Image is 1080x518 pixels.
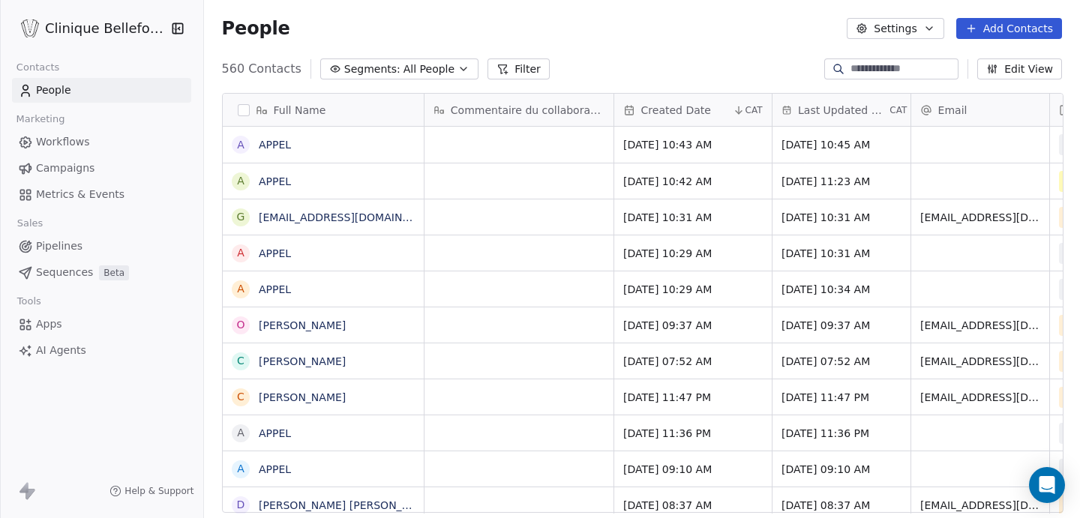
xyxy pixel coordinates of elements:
[99,265,129,280] span: Beta
[623,318,763,333] span: [DATE] 09:37 AM
[798,103,886,118] span: Last Updated Date
[259,499,436,511] a: [PERSON_NAME] [PERSON_NAME]
[109,485,193,497] a: Help & Support
[10,108,71,130] span: Marketing
[259,247,291,259] a: APPEL
[237,281,244,297] div: A
[36,265,93,280] span: Sequences
[45,19,167,38] span: Clinique Bellefontaine
[781,282,901,297] span: [DATE] 10:34 AM
[222,17,290,40] span: People
[623,137,763,152] span: [DATE] 10:43 AM
[623,246,763,261] span: [DATE] 10:29 AM
[920,318,1040,333] span: [EMAIL_ADDRESS][DOMAIN_NAME]
[623,210,763,225] span: [DATE] 10:31 AM
[237,425,244,441] div: A
[10,56,66,79] span: Contacts
[12,260,191,285] a: SequencesBeta
[623,354,763,369] span: [DATE] 07:52 AM
[237,173,244,189] div: A
[12,130,191,154] a: Workflows
[344,61,400,77] span: Segments:
[10,290,47,313] span: Tools
[938,103,967,118] span: Email
[623,390,763,405] span: [DATE] 11:47 PM
[223,94,424,126] div: Full Name
[12,338,191,363] a: AI Agents
[781,210,901,225] span: [DATE] 10:31 AM
[259,139,291,151] a: APPEL
[12,234,191,259] a: Pipelines
[236,497,244,513] div: D
[274,103,326,118] span: Full Name
[259,427,291,439] a: APPEL
[920,390,1040,405] span: [EMAIL_ADDRESS][DOMAIN_NAME]
[847,18,943,39] button: Settings
[236,317,244,333] div: O
[12,182,191,207] a: Metrics & Events
[36,343,86,358] span: AI Agents
[781,426,901,441] span: [DATE] 11:36 PM
[781,498,901,513] span: [DATE] 08:37 AM
[641,103,711,118] span: Created Date
[237,245,244,261] div: A
[237,389,244,405] div: C
[12,78,191,103] a: People
[781,354,901,369] span: [DATE] 07:52 AM
[259,283,291,295] a: APPEL
[259,355,346,367] a: [PERSON_NAME]
[614,94,772,126] div: Created DateCAT
[920,210,1040,225] span: [EMAIL_ADDRESS][DOMAIN_NAME]
[222,60,301,78] span: 560 Contacts
[920,498,1040,513] span: [EMAIL_ADDRESS][DOMAIN_NAME]
[259,211,442,223] a: [EMAIL_ADDRESS][DOMAIN_NAME]
[920,354,1040,369] span: [EMAIL_ADDRESS][DOMAIN_NAME]
[451,103,604,118] span: Commentaire du collaborateur
[623,282,763,297] span: [DATE] 10:29 AM
[259,391,346,403] a: [PERSON_NAME]
[12,156,191,181] a: Campaigns
[223,127,424,514] div: grid
[781,246,901,261] span: [DATE] 10:31 AM
[12,312,191,337] a: Apps
[10,212,49,235] span: Sales
[772,94,910,126] div: Last Updated DateCAT
[956,18,1062,39] button: Add Contacts
[21,19,39,37] img: Logo_Bellefontaine_Black.png
[745,104,762,116] span: CAT
[911,94,1049,126] div: Email
[36,134,90,150] span: Workflows
[781,137,901,152] span: [DATE] 10:45 AM
[237,137,244,153] div: A
[889,104,907,116] span: CAT
[36,316,62,332] span: Apps
[424,94,613,126] div: Commentaire du collaborateur
[781,462,901,477] span: [DATE] 09:10 AM
[781,318,901,333] span: [DATE] 09:37 AM
[259,175,291,187] a: APPEL
[1029,467,1065,503] div: Open Intercom Messenger
[403,61,454,77] span: All People
[36,238,82,254] span: Pipelines
[259,463,291,475] a: APPEL
[237,461,244,477] div: A
[36,82,71,98] span: People
[781,390,901,405] span: [DATE] 11:47 PM
[36,160,94,176] span: Campaigns
[623,462,763,477] span: [DATE] 09:10 AM
[36,187,124,202] span: Metrics & Events
[487,58,550,79] button: Filter
[623,498,763,513] span: [DATE] 08:37 AM
[259,319,346,331] a: [PERSON_NAME]
[781,174,901,189] span: [DATE] 11:23 AM
[237,353,244,369] div: C
[236,209,244,225] div: g
[623,174,763,189] span: [DATE] 10:42 AM
[18,16,160,41] button: Clinique Bellefontaine
[623,426,763,441] span: [DATE] 11:36 PM
[977,58,1062,79] button: Edit View
[124,485,193,497] span: Help & Support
